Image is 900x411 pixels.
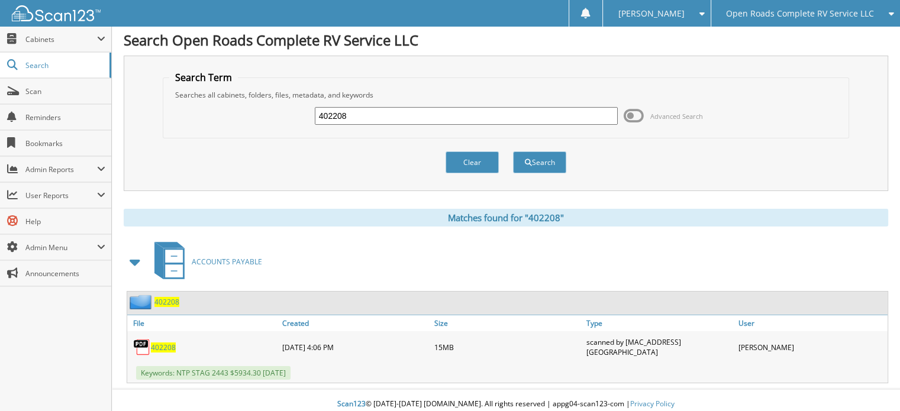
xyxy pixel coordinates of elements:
span: Cabinets [25,34,97,44]
iframe: Chat Widget [841,354,900,411]
a: 402208 [151,342,176,352]
a: ACCOUNTS PAYABLE [147,238,262,285]
span: Admin Menu [25,242,97,253]
img: scan123-logo-white.svg [12,5,101,21]
span: Open Roads Complete RV Service LLC [726,10,874,17]
button: Clear [446,151,499,173]
span: Help [25,216,105,226]
span: [PERSON_NAME] [618,10,684,17]
img: folder2.png [130,295,154,309]
span: Scan123 [337,399,366,409]
a: File [127,315,279,331]
span: Announcements [25,268,105,279]
legend: Search Term [169,71,238,84]
a: 402208 [154,297,179,307]
h1: Search Open Roads Complete RV Service LLC [124,30,888,50]
div: [DATE] 4:06 PM [279,334,431,360]
button: Search [513,151,566,173]
span: Advanced Search [650,112,703,121]
a: Type [583,315,736,331]
div: 15MB [431,334,583,360]
a: Size [431,315,583,331]
span: Admin Reports [25,164,97,174]
span: User Reports [25,190,97,200]
div: Matches found for "402208" [124,209,888,226]
img: PDF.png [133,338,151,356]
span: Scan [25,86,105,96]
a: Privacy Policy [630,399,675,409]
div: [PERSON_NAME] [736,334,888,360]
span: Reminders [25,112,105,122]
span: Bookmarks [25,138,105,148]
span: ACCOUNTS PAYABLE [192,257,262,267]
span: Search [25,60,104,70]
div: scanned by [MAC_ADDRESS][GEOGRAPHIC_DATA] [583,334,736,360]
div: Searches all cabinets, folders, files, metadata, and keywords [169,90,843,100]
a: User [736,315,888,331]
span: Keywords: NTP STAG 2443 $5934.30 [DATE] [136,366,291,380]
a: Created [279,315,431,331]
